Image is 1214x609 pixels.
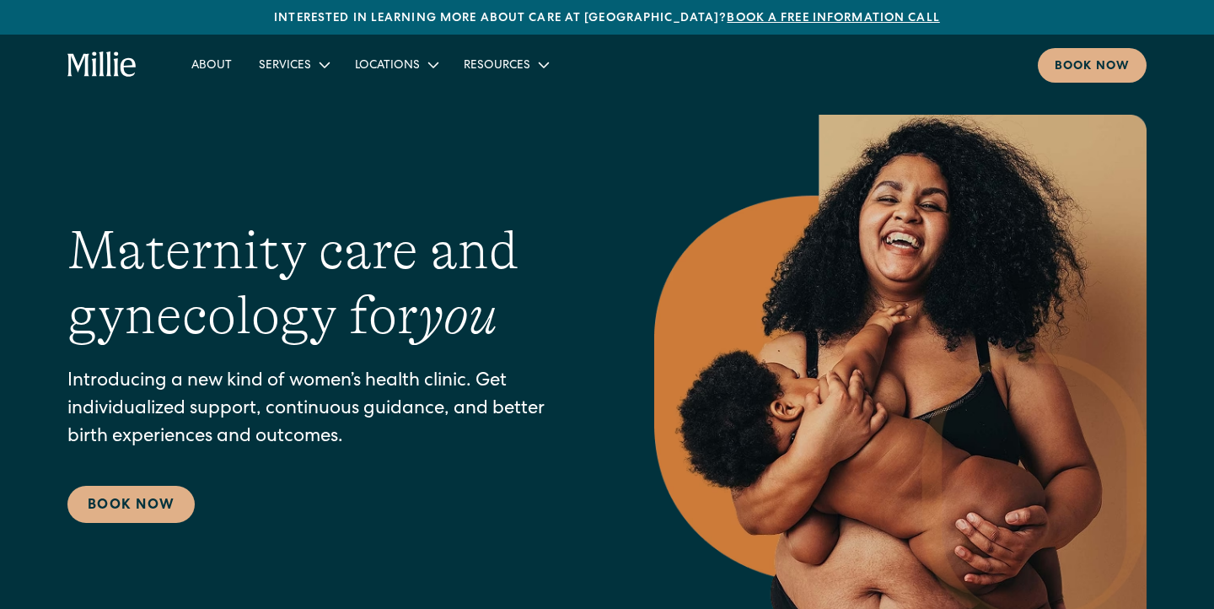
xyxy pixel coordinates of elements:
[1038,48,1147,83] a: Book now
[464,57,530,75] div: Resources
[67,369,587,452] p: Introducing a new kind of women’s health clinic. Get individualized support, continuous guidance,...
[355,57,420,75] div: Locations
[418,285,497,346] em: you
[1055,58,1130,76] div: Book now
[450,51,561,78] div: Resources
[727,13,939,24] a: Book a free information call
[67,218,587,348] h1: Maternity care and gynecology for
[178,51,245,78] a: About
[67,486,195,523] a: Book Now
[67,51,137,78] a: home
[341,51,450,78] div: Locations
[259,57,311,75] div: Services
[245,51,341,78] div: Services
